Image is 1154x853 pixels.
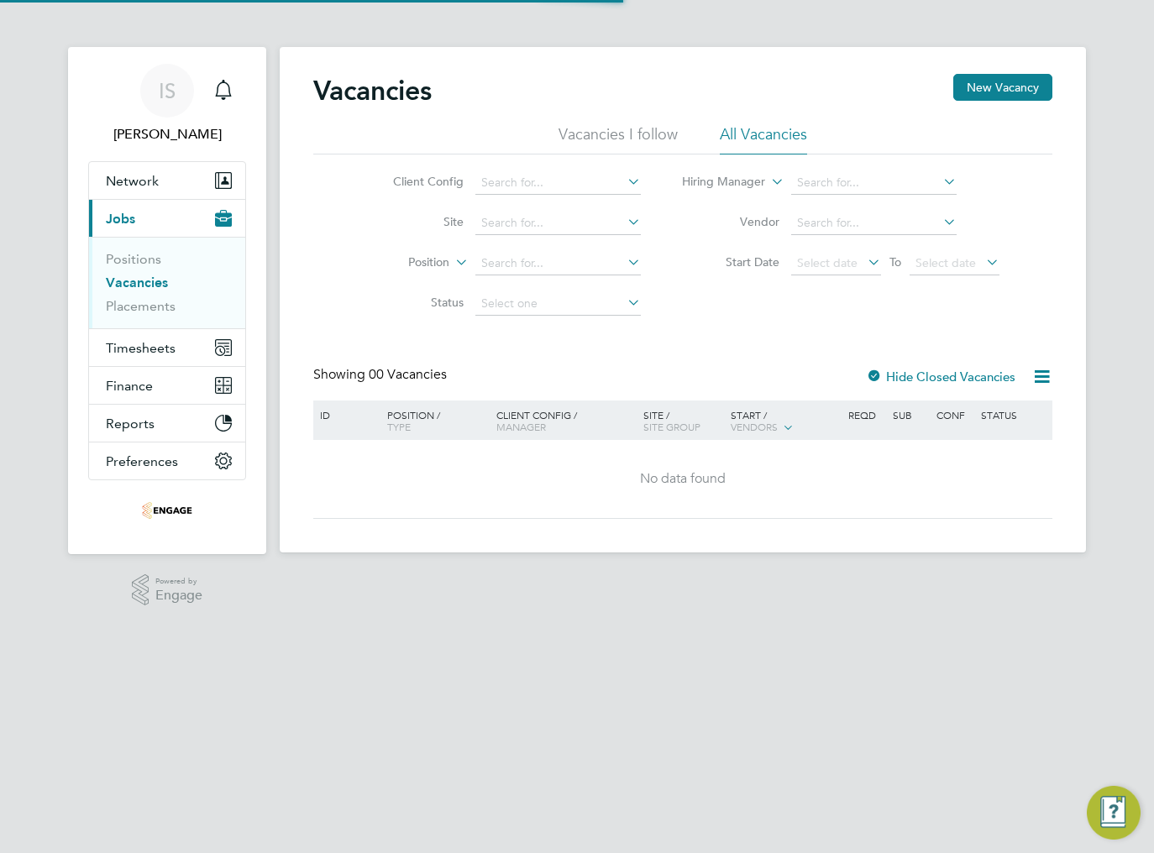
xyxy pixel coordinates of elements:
input: Search for... [475,212,641,235]
span: Timesheets [106,340,176,356]
label: Status [367,295,464,310]
button: Network [89,162,245,199]
div: No data found [316,470,1050,488]
span: Type [387,420,411,433]
label: Client Config [367,174,464,189]
label: Site [367,214,464,229]
button: Reports [89,405,245,442]
span: Manager [496,420,546,433]
div: Client Config / [492,400,639,441]
span: IS [159,80,176,102]
span: Engage [155,589,202,603]
span: 00 Vacancies [369,366,447,383]
h2: Vacancies [313,74,432,107]
li: Vacancies I follow [559,124,678,154]
span: Site Group [643,420,700,433]
span: Ileana Salsano [88,124,246,144]
span: Jobs [106,211,135,227]
span: Vendors [731,420,778,433]
nav: Main navigation [68,47,266,554]
div: Jobs [89,237,245,328]
li: All Vacancies [720,124,807,154]
a: Vacancies [106,275,168,290]
label: Position [353,254,449,271]
input: Search for... [791,171,957,195]
div: Showing [313,366,450,384]
span: Select date [915,255,976,270]
a: Positions [106,251,161,267]
button: Jobs [89,200,245,237]
img: thebestconnection-logo-retina.png [142,497,192,524]
label: Hide Closed Vacancies [866,369,1015,385]
span: Powered by [155,574,202,589]
label: Vendor [683,214,779,229]
div: Status [977,400,1050,429]
label: Start Date [683,254,779,270]
span: Select date [797,255,858,270]
span: Preferences [106,453,178,469]
span: Network [106,173,159,189]
a: Placements [106,298,176,314]
span: To [884,251,906,273]
div: Conf [932,400,976,429]
input: Search for... [475,252,641,275]
div: Position / [375,400,492,441]
button: Preferences [89,442,245,479]
button: New Vacancy [953,74,1052,101]
div: Site / [639,400,727,441]
a: Powered byEngage [132,574,203,606]
div: ID [316,400,375,429]
label: Hiring Manager [669,174,765,191]
button: Timesheets [89,329,245,366]
a: IS[PERSON_NAME] [88,64,246,144]
input: Search for... [791,212,957,235]
span: Finance [106,378,153,394]
div: Reqd [844,400,888,429]
input: Select one [475,292,641,316]
button: Engage Resource Center [1087,786,1141,840]
span: Reports [106,416,155,432]
div: Start / [726,400,844,442]
input: Search for... [475,171,641,195]
a: Go to home page [88,497,246,524]
button: Finance [89,367,245,404]
div: Sub [889,400,932,429]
